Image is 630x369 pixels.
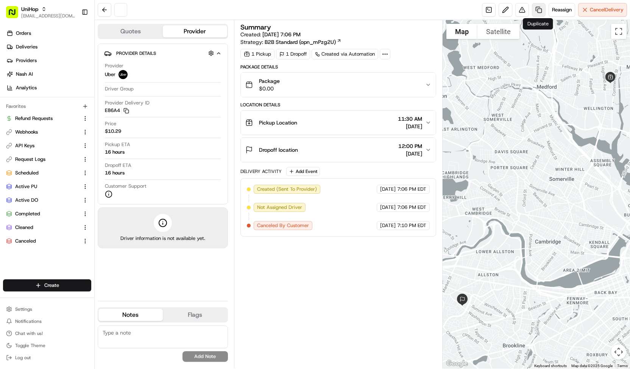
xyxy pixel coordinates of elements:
button: Provider [163,25,227,37]
button: Add Event [286,167,320,176]
span: $0.00 [259,85,280,92]
span: Nash AI [16,71,33,78]
img: uber-new-logo.jpeg [119,70,128,79]
button: Completed [3,208,91,220]
button: Dropoff location12:00 PM[DATE] [241,138,436,162]
span: Active PU [15,183,37,190]
div: Duplicate [523,18,553,30]
button: Package$0.00 [241,73,436,97]
a: Powered byPylon [53,128,92,134]
a: 💻API Documentation [61,106,125,120]
div: 1 Dropoff [276,49,310,59]
div: Delivery Activity [240,168,282,174]
button: Show satellite imagery [477,24,519,39]
a: Scheduled [6,170,79,176]
button: Provider Details [104,47,221,59]
span: [DATE] 7:06 PM [262,31,301,38]
a: Analytics [3,82,94,94]
span: Provider Delivery ID [105,100,150,106]
span: [DATE] [380,186,396,193]
span: Provider [105,62,123,69]
img: 1736555255976-a54dd68f-1ca7-489b-9aae-adbdc363a1c4 [8,72,21,86]
button: Toggle fullscreen view [611,24,626,39]
button: API Keys [3,140,91,152]
button: Active DO [3,194,91,206]
span: Created: [240,31,301,38]
span: Map data ©2025 Google [571,364,613,368]
a: Active DO [6,197,79,204]
span: Provider Details [116,50,156,56]
button: Map camera controls [611,344,626,360]
span: Cleaned [15,224,33,231]
span: Providers [16,57,37,64]
a: Terms [617,364,628,368]
button: Active PU [3,181,91,193]
button: Canceled [3,235,91,247]
img: Nash [8,7,23,22]
span: Orders [16,30,31,37]
span: [DATE] [398,123,422,130]
span: Analytics [16,84,37,91]
button: Flags [163,309,227,321]
a: Created via Automation [312,49,378,59]
span: Request Logs [15,156,45,163]
h3: Summary [240,24,271,31]
span: Pickup Location [259,119,297,126]
button: E86A4 [105,107,129,114]
span: [DATE] [380,222,396,229]
div: 📗 [8,110,14,116]
span: Pylon [75,128,92,134]
button: Create [3,279,91,291]
span: API Keys [15,142,34,149]
span: Not Assigned Driver [257,204,302,211]
span: Reassign [552,6,572,13]
button: Start new chat [129,74,138,83]
div: We're available if you need us! [26,79,96,86]
span: Knowledge Base [15,109,58,117]
span: Completed [15,210,40,217]
button: Request Logs [3,153,91,165]
span: 11:30 AM [398,115,422,123]
div: 1 Pickup [240,49,274,59]
span: API Documentation [72,109,122,117]
span: $10.29 [105,128,121,135]
button: [EMAIL_ADDRESS][DOMAIN_NAME] [21,13,75,19]
span: Uber [105,71,115,78]
button: Keyboard shortcuts [534,363,567,369]
a: Active PU [6,183,79,190]
a: Orders [3,27,94,39]
div: 16 hours [105,149,125,156]
button: Toggle Theme [3,340,91,351]
a: Cleaned [6,224,79,231]
span: Create [44,282,59,289]
span: Dropoff location [259,146,298,154]
span: Deliveries [16,44,37,50]
button: UniHop [21,5,38,13]
a: Open this area in Google Maps (opens a new window) [444,359,469,369]
span: 7:10 PM EDT [397,222,426,229]
a: Completed [6,210,79,217]
button: Scheduled [3,167,91,179]
div: 16 hours [105,170,125,176]
a: Webhooks [6,129,79,135]
span: Canceled [15,238,36,244]
a: B2B Standard (opn_mPzg2U) [265,38,342,46]
span: Chat with us! [15,330,43,336]
button: Refund Requests [3,112,91,125]
button: Show street map [446,24,477,39]
button: Chat with us! [3,328,91,339]
span: Active DO [15,197,38,204]
span: Log out [15,355,31,361]
button: Pickup Location11:30 AM[DATE] [241,111,436,135]
p: Welcome 👋 [8,30,138,42]
span: Canceled By Customer [257,222,309,229]
a: 📗Knowledge Base [5,106,61,120]
span: Refund Requests [15,115,53,122]
span: Driver information is not available yet. [120,235,205,242]
span: Pickup ETA [105,141,130,148]
span: Notifications [15,318,42,324]
span: 7:06 PM EDT [397,204,426,211]
span: Cancel Delivery [590,6,624,13]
